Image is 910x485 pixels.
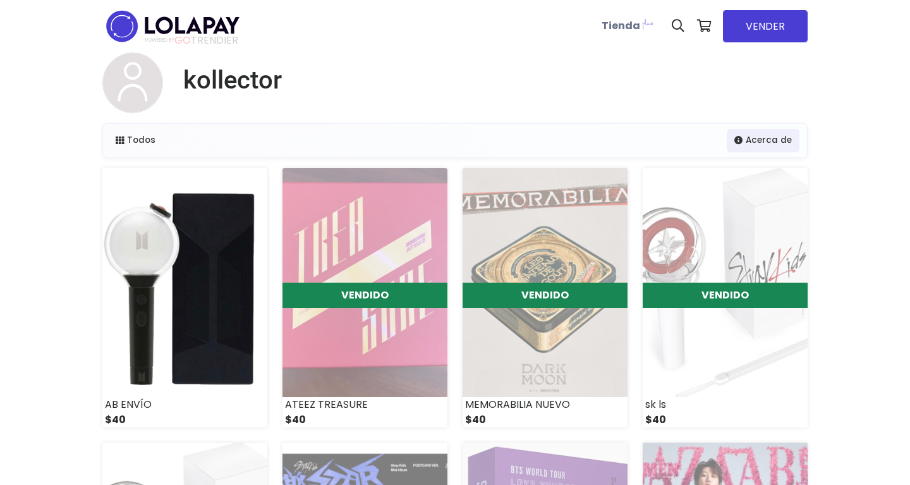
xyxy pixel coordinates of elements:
[102,168,267,397] img: small_1729106646161.png
[727,129,799,152] a: Acerca de
[640,16,655,32] img: Lolapay Plus
[643,397,808,412] div: sk ls
[102,168,267,427] a: AB ENVÍO $40
[643,283,808,308] div: VENDIDO
[282,412,447,427] div: $40
[723,10,808,42] a: VENDER
[463,412,628,427] div: $40
[108,129,163,152] a: Todos
[463,397,628,412] div: MEMORABILIA NUEVO
[102,397,267,412] div: AB ENVÍO
[643,168,808,397] img: small_1722895402349.png
[643,168,808,427] a: VENDIDO sk ls $40
[282,168,447,397] img: small_1724376037294.png
[183,65,282,95] h1: kollector
[282,168,447,427] a: VENDIDO ATEEZ TREASURE $40
[463,168,628,397] img: small_1723134498415.png
[174,33,191,47] span: GO
[145,37,174,44] span: POWERED BY
[173,65,282,95] a: kollector
[102,6,243,46] img: logo
[602,18,640,33] b: Tienda
[463,168,628,427] a: VENDIDO MEMORABILIA NUEVO $40
[463,283,628,308] div: VENDIDO
[282,397,447,412] div: ATEEZ TREASURE
[102,52,163,113] img: avatar-default.svg
[102,412,267,427] div: $40
[282,283,447,308] div: VENDIDO
[145,35,238,46] span: TRENDIER
[643,412,808,427] div: $40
